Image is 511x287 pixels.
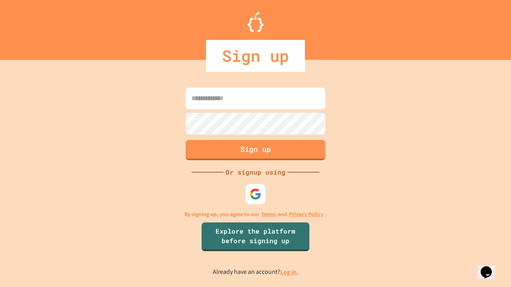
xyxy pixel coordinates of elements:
[477,255,503,279] iframe: chat widget
[213,267,299,277] p: Already have an account?
[261,210,276,218] a: Terms
[202,222,309,251] a: Explore the platform before signing up
[289,210,323,218] a: Privacy Policy
[250,188,261,200] img: google-icon.svg
[184,210,327,218] p: By signing up, you agree to our and .
[224,167,287,177] div: Or signup using
[280,268,299,276] a: Log in.
[248,12,263,32] img: Logo.svg
[206,40,305,72] div: Sign up
[186,140,325,160] button: Sign up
